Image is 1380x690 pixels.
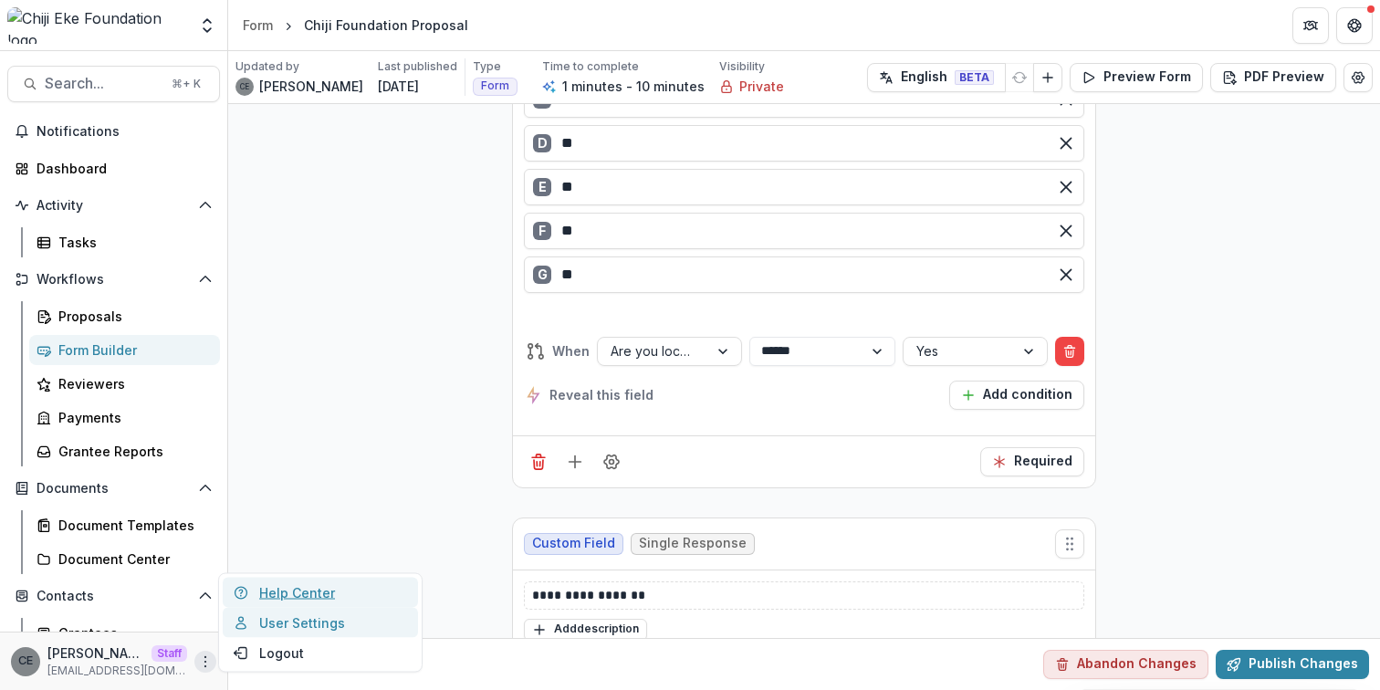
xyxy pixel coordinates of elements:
[1210,63,1336,92] button: PDF Preview
[378,77,419,96] p: [DATE]
[235,12,280,38] a: Form
[29,301,220,331] a: Proposals
[867,63,1006,92] button: English BETA
[719,58,765,75] p: Visibility
[1070,63,1203,92] button: Preview Form
[304,16,468,35] div: Chiji Foundation Proposal
[58,307,205,326] div: Proposals
[7,581,220,611] button: Open Contacts
[194,7,220,44] button: Open entity switcher
[562,77,705,96] p: 1 minutes - 10 minutes
[1051,260,1081,289] button: Remove option
[29,436,220,466] a: Grantee Reports
[533,222,551,240] div: F
[18,655,33,667] div: Chiji Eke
[739,77,784,96] p: Private
[58,623,205,643] div: Grantees
[1033,63,1062,92] button: Add Language
[37,272,191,287] span: Workflows
[58,442,205,461] div: Grantee Reports
[1055,337,1084,366] button: Delete condition
[1292,7,1329,44] button: Partners
[7,191,220,220] button: Open Activity
[58,516,205,535] div: Document Templates
[524,447,553,476] button: Delete field
[29,618,220,648] a: Grantees
[542,58,639,75] p: Time to complete
[639,536,747,551] span: Single Response
[7,474,220,503] button: Open Documents
[168,74,204,94] div: ⌘ + K
[524,619,647,641] button: Adddescription
[7,117,220,146] button: Notifications
[1055,529,1084,559] button: Move field
[1043,650,1208,679] button: Abandon Changes
[259,77,363,96] p: [PERSON_NAME]
[58,549,205,569] div: Document Center
[235,12,476,38] nav: breadcrumb
[47,643,144,663] p: [PERSON_NAME]
[29,335,220,365] a: Form Builder
[37,198,191,214] span: Activity
[58,233,205,252] div: Tasks
[1051,216,1081,246] button: Remove option
[29,227,220,257] a: Tasks
[29,510,220,540] a: Document Templates
[7,7,187,44] img: Chiji Eke Foundation logo
[597,447,626,476] button: Field Settings
[29,369,220,399] a: Reviewers
[47,663,187,679] p: [EMAIL_ADDRESS][DOMAIN_NAME]
[7,153,220,183] a: Dashboard
[481,79,509,92] span: Form
[949,381,1084,410] button: Add condition
[560,447,590,476] button: Add field
[29,402,220,433] a: Payments
[378,58,457,75] p: Last published
[1343,63,1373,92] button: Edit Form Settings
[533,134,551,152] div: D
[235,58,299,75] p: Updated by
[243,16,273,35] div: Form
[1216,650,1369,679] button: Publish Changes
[37,589,191,604] span: Contacts
[473,58,501,75] p: Type
[45,75,161,92] span: Search...
[533,178,551,196] div: E
[532,536,615,551] span: Custom Field
[37,124,213,140] span: Notifications
[1336,7,1373,44] button: Get Help
[37,159,205,178] div: Dashboard
[58,408,205,427] div: Payments
[37,481,191,497] span: Documents
[552,341,590,361] span: When
[1005,63,1034,92] button: Refresh Translation
[240,83,249,90] div: Chiji Eke
[29,544,220,574] a: Document Center
[58,340,205,360] div: Form Builder
[533,266,551,284] div: G
[1051,172,1081,202] button: Remove option
[533,90,551,109] div: C
[980,447,1084,476] button: Required
[7,265,220,294] button: Open Workflows
[152,645,187,662] p: Staff
[194,651,216,673] button: More
[549,385,653,404] span: Reveal this field
[1051,129,1081,158] button: Remove option
[7,66,220,102] button: Search...
[58,374,205,393] div: Reviewers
